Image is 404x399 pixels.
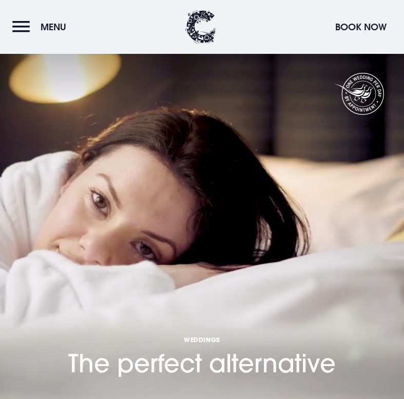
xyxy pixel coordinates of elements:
[330,16,392,38] button: Book Now
[41,21,66,33] span: Menu
[12,16,71,38] button: Menu
[68,335,336,344] span: Weddings
[185,10,216,44] img: Clandeboye Lodge
[68,286,336,378] h1: The perfect alternative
